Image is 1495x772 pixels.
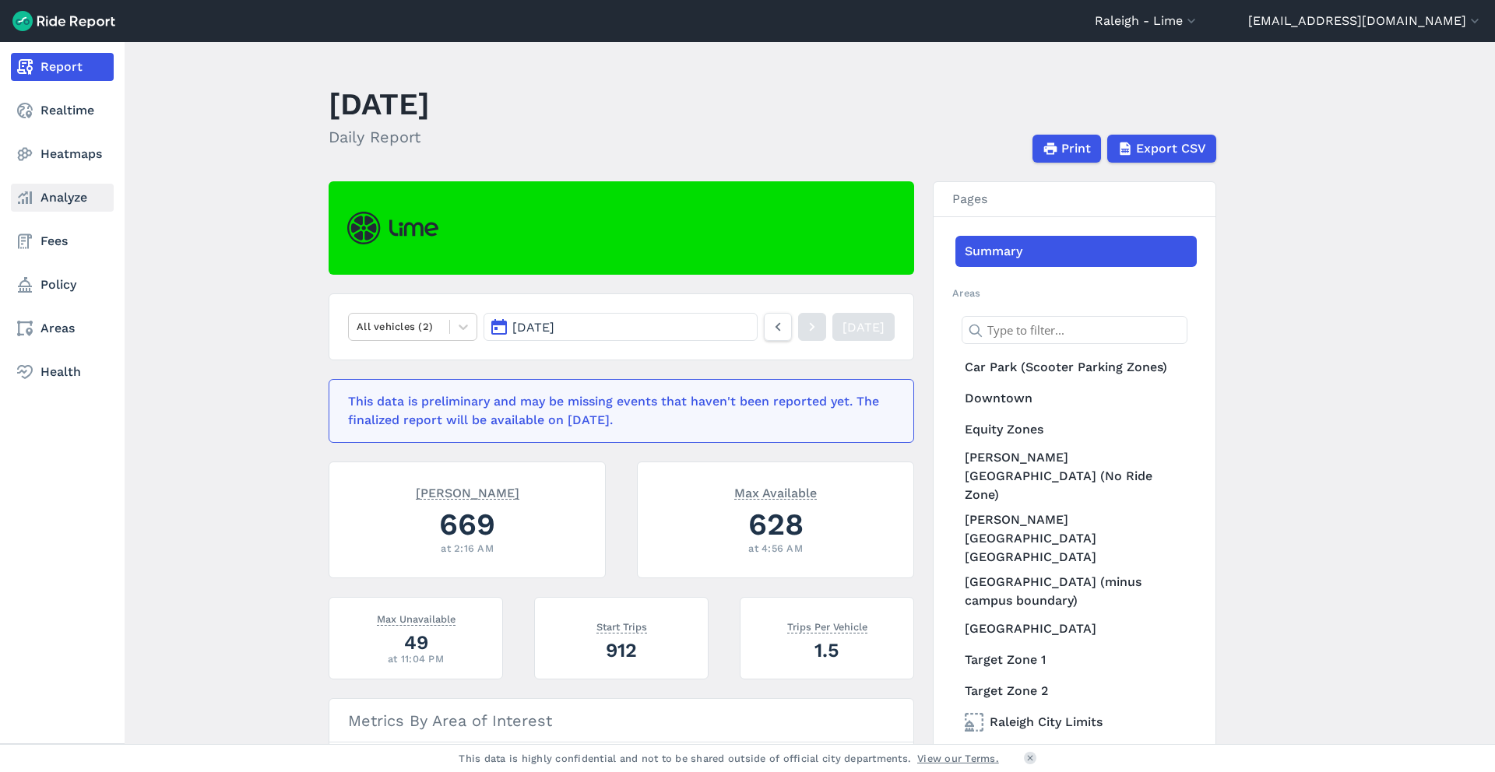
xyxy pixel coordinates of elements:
[416,484,519,500] span: [PERSON_NAME]
[1248,12,1483,30] button: [EMAIL_ADDRESS][DOMAIN_NAME]
[955,352,1197,383] a: Car Park (Scooter Parking Zones)
[11,314,114,342] a: Areas
[348,651,484,666] div: at 11:04 PM
[955,644,1197,675] a: Target Zone 1
[596,618,647,633] span: Start Trips
[484,313,758,341] button: [DATE]
[734,484,817,500] span: Max Available
[955,236,1197,267] a: Summary
[512,320,554,335] span: [DATE]
[955,445,1197,507] a: [PERSON_NAME][GEOGRAPHIC_DATA] (No Ride Zone)
[955,414,1197,445] a: Equity Zones
[329,699,913,742] h3: Metrics By Area of Interest
[1061,139,1091,158] span: Print
[955,383,1197,414] a: Downtown
[952,286,1197,300] h2: Areas
[554,637,689,664] div: 912
[11,140,114,168] a: Heatmaps
[1032,135,1101,163] button: Print
[917,751,999,766] a: View our Terms.
[11,227,114,255] a: Fees
[759,637,895,664] div: 1.5
[11,271,114,299] a: Policy
[934,182,1215,217] h3: Pages
[955,507,1197,570] a: [PERSON_NAME][GEOGRAPHIC_DATA] [GEOGRAPHIC_DATA]
[11,184,114,212] a: Analyze
[348,392,885,430] div: This data is preliminary and may be missing events that haven't been reported yet. The finalized ...
[11,53,114,81] a: Report
[347,212,438,244] img: Lime
[955,675,1197,707] a: Target Zone 2
[348,503,586,546] div: 669
[1095,12,1199,30] button: Raleigh - Lime
[832,313,895,341] a: [DATE]
[962,316,1187,344] input: Type to filter...
[656,541,895,556] div: at 4:56 AM
[955,707,1197,738] a: Raleigh City Limits
[955,570,1197,613] a: [GEOGRAPHIC_DATA] (minus campus boundary)
[348,541,586,556] div: at 2:16 AM
[12,11,115,31] img: Ride Report
[329,125,430,149] h2: Daily Report
[1107,135,1216,163] button: Export CSV
[955,613,1197,644] a: [GEOGRAPHIC_DATA]
[11,358,114,386] a: Health
[348,629,484,656] div: 49
[329,82,430,125] h1: [DATE]
[1136,139,1206,158] span: Export CSV
[11,96,114,125] a: Realtime
[656,503,895,546] div: 628
[377,610,456,626] span: Max Unavailable
[787,618,867,633] span: Trips Per Vehicle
